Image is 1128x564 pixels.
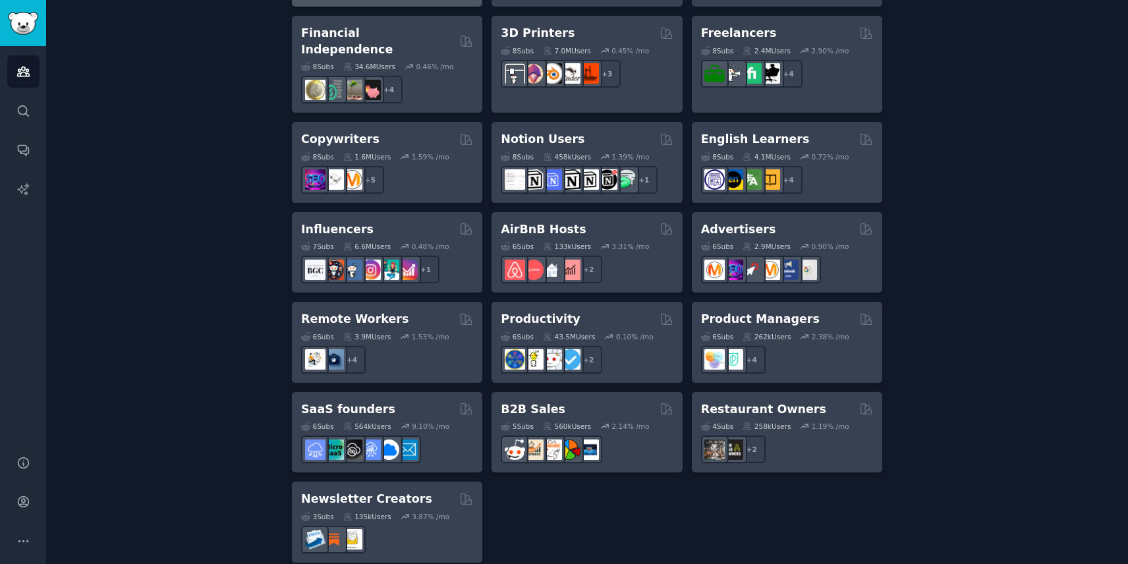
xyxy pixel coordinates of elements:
div: 7 Sub s [301,242,334,251]
div: 43.5M Users [543,332,595,341]
div: 1.19 % /mo [812,422,849,431]
h2: SaaS founders [301,401,395,418]
img: Notiontemplates [505,169,525,190]
img: productivity [542,349,562,370]
div: 2.90 % /mo [812,46,849,55]
div: 0.45 % /mo [611,46,649,55]
div: 2.9M Users [743,242,791,251]
div: 8 Sub s [501,46,534,55]
div: 0.46 % /mo [416,62,454,71]
h2: Notion Users [501,131,584,148]
div: 1.53 % /mo [412,332,449,341]
div: + 1 [630,166,658,194]
img: ProductMgmt [723,349,743,370]
img: lifehacks [523,349,544,370]
div: + 3 [593,60,621,88]
img: socialmedia [324,260,344,280]
img: B2BSaaS [379,439,399,460]
img: salestechniques [523,439,544,460]
img: Emailmarketing [305,529,325,550]
div: + 5 [356,166,384,194]
div: + 4 [738,346,766,374]
img: AirBnBHosts [523,260,544,280]
img: languagelearning [704,169,725,190]
img: 3Dmodeling [523,63,544,84]
img: SaaSSales [360,439,381,460]
div: 9.10 % /mo [412,422,449,431]
img: microsaas [324,439,344,460]
img: notioncreations [523,169,544,190]
div: 2.4M Users [743,46,791,55]
img: B_2_B_Selling_Tips [578,439,599,460]
img: SaaS_Email_Marketing [397,439,418,460]
img: blender [542,63,562,84]
h2: Newsletter Creators [301,491,432,507]
img: content_marketing [342,169,362,190]
div: 3.9M Users [343,332,391,341]
h2: Product Managers [701,311,820,327]
div: + 1 [412,256,439,283]
div: 8 Sub s [701,46,734,55]
h2: AirBnB Hosts [501,221,586,238]
div: 133k Users [543,242,591,251]
img: work [324,349,344,370]
div: 34.6M Users [343,62,395,71]
img: sales [505,439,525,460]
div: 6 Sub s [301,332,334,341]
div: 1.39 % /mo [612,152,650,161]
img: ender3 [560,63,580,84]
img: Freelancers [760,63,780,84]
div: + 2 [575,346,602,374]
img: KeepWriting [324,169,344,190]
h2: Freelancers [701,25,777,42]
h2: Remote Workers [301,311,409,327]
img: restaurantowners [704,439,725,460]
div: 8 Sub s [301,62,334,71]
div: 560k Users [543,422,591,431]
div: 0.90 % /mo [812,242,849,251]
img: FreeNotionTemplates [542,169,562,190]
div: 2.14 % /mo [612,422,650,431]
img: influencermarketing [379,260,399,280]
img: PPC [741,260,762,280]
img: 3Dprinting [505,63,525,84]
div: 8 Sub s [701,152,734,161]
img: rentalproperties [542,260,562,280]
div: 7.0M Users [543,46,591,55]
img: language_exchange [741,169,762,190]
img: BestNotionTemplates [597,169,617,190]
img: GummySearch logo [8,12,38,35]
div: 4 Sub s [701,422,734,431]
div: 6.6M Users [343,242,391,251]
img: Substack [324,529,344,550]
div: 5 Sub s [501,422,534,431]
div: 6 Sub s [501,242,534,251]
div: 6 Sub s [701,242,734,251]
img: NotionPromote [615,169,636,190]
img: NotionGeeks [560,169,580,190]
img: forhire [704,63,725,84]
img: advertising [760,260,780,280]
div: 4.1M Users [743,152,791,161]
div: 0.48 % /mo [412,242,449,251]
h2: Influencers [301,221,374,238]
div: 0.72 % /mo [812,152,849,161]
img: Newsletters [342,529,362,550]
div: + 4 [338,346,366,374]
div: 258k Users [743,422,791,431]
div: + 4 [775,60,803,88]
div: 0.10 % /mo [616,332,654,341]
img: BeautyGuruChatter [305,260,325,280]
img: fatFIRE [360,80,381,100]
img: UKPersonalFinance [305,80,325,100]
div: 564k Users [343,422,391,431]
img: Fire [342,80,362,100]
h2: English Learners [701,131,810,148]
h2: Advertisers [701,221,776,238]
div: 8 Sub s [301,152,334,161]
img: googleads [797,260,817,280]
div: + 2 [575,256,602,283]
img: EnglishLearning [723,169,743,190]
img: FinancialPlanning [324,80,344,100]
div: 2.38 % /mo [812,332,849,341]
